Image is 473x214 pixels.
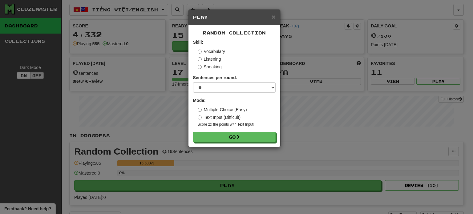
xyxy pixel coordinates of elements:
[198,50,202,54] input: Vocabulary
[198,65,202,69] input: Speaking
[198,57,202,61] input: Listening
[198,108,202,112] input: Multiple Choice (Easy)
[193,40,203,45] strong: Skill:
[198,122,276,127] small: Score 2x the points with Text Input !
[198,56,221,62] label: Listening
[272,13,275,20] span: ×
[193,75,237,81] label: Sentences per round:
[198,48,225,55] label: Vocabulary
[203,30,266,35] span: Random Collection
[198,64,222,70] label: Speaking
[193,98,206,103] strong: Mode:
[272,14,275,20] button: Close
[198,114,241,120] label: Text Input (Difficult)
[198,107,247,113] label: Multiple Choice (Easy)
[193,14,276,20] h5: Play
[198,115,202,119] input: Text Input (Difficult)
[193,132,276,142] button: Go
